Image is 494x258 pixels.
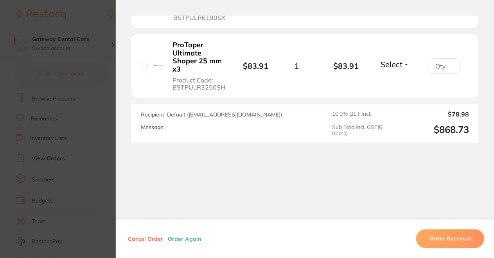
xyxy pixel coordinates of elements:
span: 1 [295,61,299,70]
span: 10.0 % GST Incl. [332,111,397,118]
span: Recipient: Default ( [EMAIL_ADDRESS][DOMAIN_NAME] ) [141,111,282,118]
output: $78.98 [404,111,469,118]
button: Cancel Order [126,235,165,242]
span: Product Code: BSTPULR6190SX [173,7,225,21]
button: Select [378,59,412,69]
button: ProTaper Ultimate Shaper 25 mm x3 Product Code: BSTPULR3250SH [170,41,228,91]
img: ProTaper Ultimate Shaper 25 mm x3 [154,60,164,71]
label: Message: [141,124,165,131]
b: $83.91 [321,61,370,70]
span: Select [381,59,402,69]
b: $83.91 [243,61,268,71]
button: Order Received [416,229,484,248]
output: $868.73 [404,124,469,136]
button: Order Again [165,235,203,242]
span: Sub Total Incl. GST ( 6 Items) [332,124,397,136]
input: Qty [429,58,460,74]
span: Product Code: BSTPULR3250SH [172,77,225,91]
b: ProTaper Ultimate Shaper 25 mm x3 [172,41,225,73]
